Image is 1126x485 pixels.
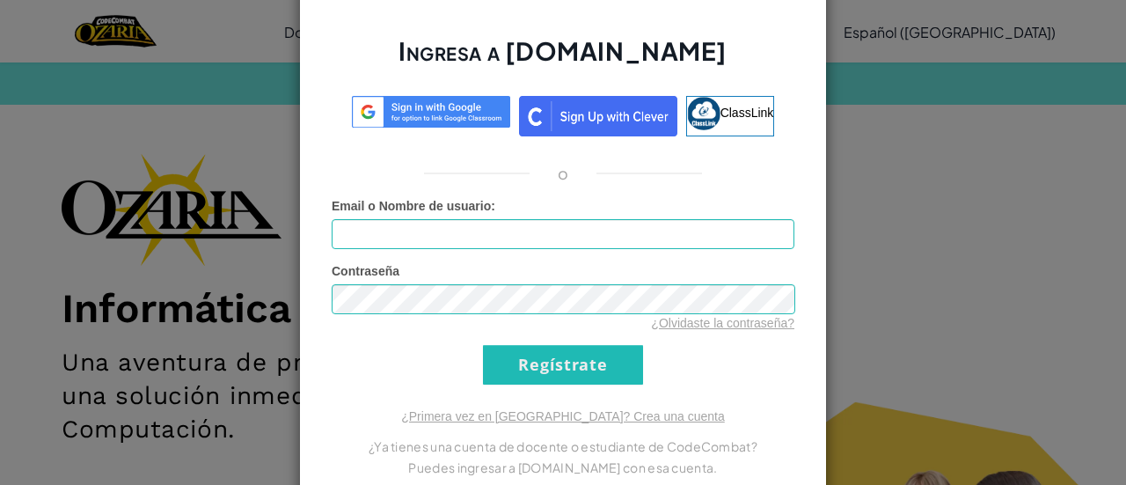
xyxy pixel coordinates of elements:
img: log-in-google-sso.svg [352,96,510,129]
span: ClassLink [720,105,774,119]
a: ¿Olvidaste la contraseña? [651,316,794,330]
input: Regístrate [483,345,643,385]
img: clever_sso_button@2x.png [519,96,677,136]
p: Puedes ingresar a [DOMAIN_NAME] con esa cuenta. [332,457,794,478]
a: ¿Primera vez en [GEOGRAPHIC_DATA]? Crea una cuenta [401,409,725,423]
p: o [558,163,568,184]
h2: Ingresa a [DOMAIN_NAME] [332,34,794,85]
span: Email o Nombre de usuario [332,199,491,213]
p: ¿Ya tienes una cuenta de docente o estudiante de CodeCombat? [332,436,794,457]
span: Contraseña [332,264,399,278]
label: : [332,197,495,215]
img: classlink-logo-small.png [687,97,720,130]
